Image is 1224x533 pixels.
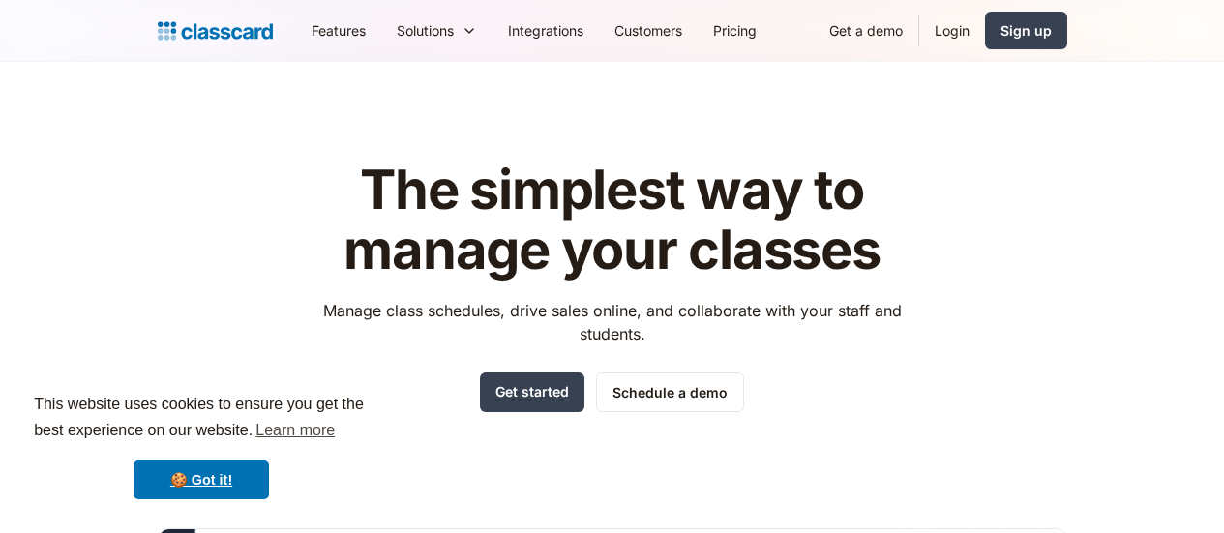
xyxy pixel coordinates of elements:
[15,374,387,518] div: cookieconsent
[134,460,269,499] a: dismiss cookie message
[296,9,381,52] a: Features
[480,372,584,412] a: Get started
[253,416,338,445] a: learn more about cookies
[397,20,454,41] div: Solutions
[814,9,918,52] a: Get a demo
[493,9,599,52] a: Integrations
[596,372,744,412] a: Schedule a demo
[305,299,919,345] p: Manage class schedules, drive sales online, and collaborate with your staff and students.
[158,17,273,44] a: home
[599,9,698,52] a: Customers
[919,9,985,52] a: Login
[34,393,369,445] span: This website uses cookies to ensure you get the best experience on our website.
[381,9,493,52] div: Solutions
[698,9,772,52] a: Pricing
[305,161,919,280] h1: The simplest way to manage your classes
[1000,20,1052,41] div: Sign up
[985,12,1067,49] a: Sign up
